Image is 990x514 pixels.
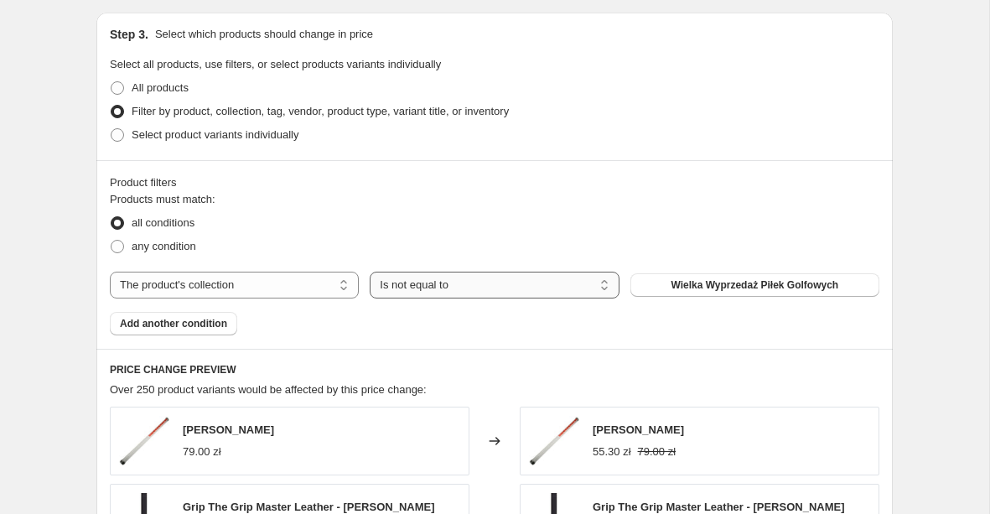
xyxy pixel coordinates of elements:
[110,26,148,43] h2: Step 3.
[110,383,427,396] span: Over 250 product variants would be affected by this price change:
[110,363,879,376] h6: PRICE CHANGE PREVIEW
[120,317,227,330] span: Add another condition
[593,423,684,436] span: [PERSON_NAME]
[593,501,845,513] span: Grip The Grip Master Leather - [PERSON_NAME]
[671,278,838,292] span: Wielka Wyprzedaż Piłek Golfowych
[110,312,237,335] button: Add another condition
[110,174,879,191] div: Product filters
[183,423,274,436] span: [PERSON_NAME]
[183,501,435,513] span: Grip The Grip Master Leather - [PERSON_NAME]
[132,240,196,252] span: any condition
[630,273,879,297] button: Wielka Wyprzedaż Piłek Golfowych
[110,193,215,205] span: Products must match:
[183,444,221,460] div: 79.00 zł
[132,216,194,229] span: all conditions
[110,58,441,70] span: Select all products, use filters, or select products variants individually
[132,81,189,94] span: All products
[132,105,509,117] span: Filter by product, collection, tag, vendor, product type, variant title, or inventory
[638,444,676,460] strike: 79.00 zł
[529,416,579,466] img: 3167_80x.jpg
[155,26,373,43] p: Select which products should change in price
[593,444,631,460] div: 55.30 zł
[132,128,298,141] span: Select product variants individually
[119,416,169,466] img: 3167_80x.jpg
